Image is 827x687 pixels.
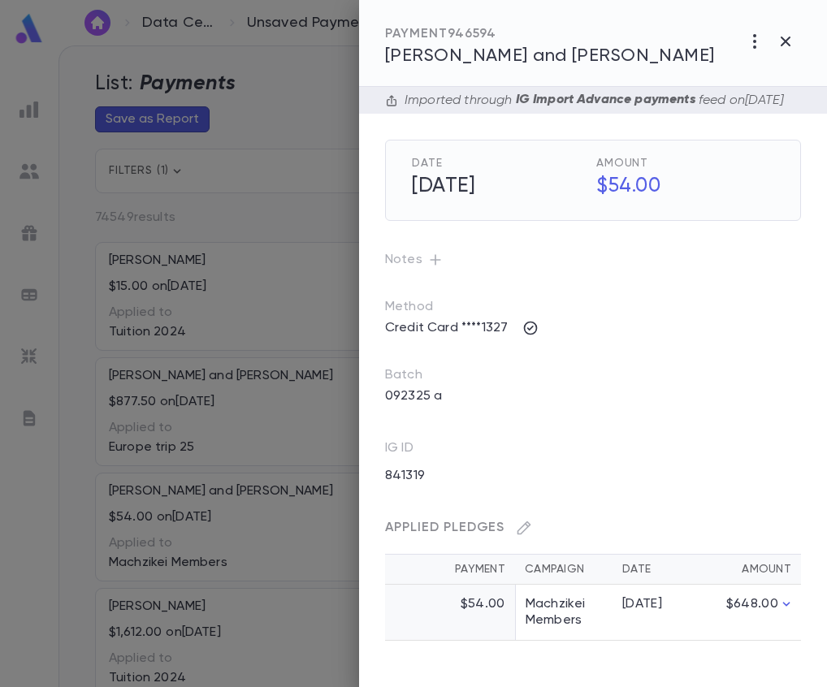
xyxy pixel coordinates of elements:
th: Payment [385,555,515,585]
p: Credit Card ****1327 [375,315,517,341]
p: IG Import Advance payments [513,92,699,109]
div: [DATE] [622,596,684,612]
td: Machzikei Members [515,585,613,641]
span: [PERSON_NAME] and [PERSON_NAME] [385,47,715,65]
h5: $54.00 [587,170,774,204]
th: Amount [694,555,801,585]
p: Notes [385,247,801,273]
p: Method [385,299,466,315]
h5: [DATE] [402,170,590,204]
span: Date [412,157,590,170]
span: Applied Pledges [385,521,504,534]
p: Batch [385,367,801,383]
p: IG ID [385,440,413,463]
div: 841319 [375,463,580,489]
div: PAYMENT 946594 [385,26,715,42]
td: $54.00 [385,585,515,641]
td: $648.00 [694,585,801,641]
th: Campaign [515,555,613,585]
p: 092325 a [375,383,452,409]
span: Amount [596,157,774,170]
th: Date [613,555,694,585]
div: Imported through feed on [DATE] [398,92,783,109]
